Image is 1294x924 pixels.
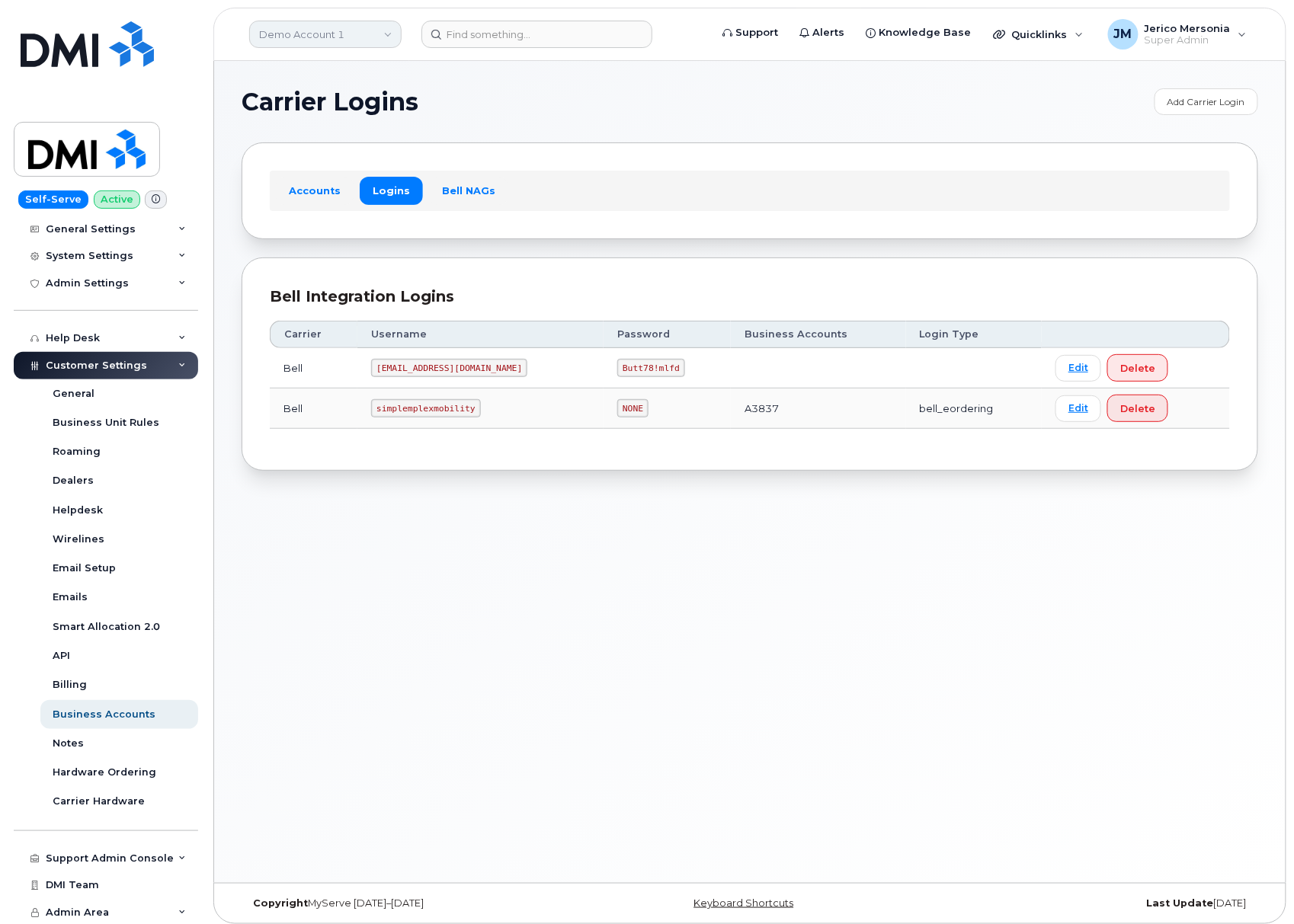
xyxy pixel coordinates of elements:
[617,359,685,377] code: Butt78!mlfd
[270,348,357,388] td: Bell
[371,359,527,377] code: [EMAIL_ADDRESS][DOMAIN_NAME]
[1055,395,1101,422] a: Edit
[1055,355,1101,382] a: Edit
[617,399,649,417] code: NONE
[242,91,418,114] span: Carrier Logins
[919,897,1258,910] div: [DATE]
[731,321,905,348] th: Business Accounts
[270,286,1230,308] div: Bell Integration Logins
[429,177,508,204] a: Bell NAGs
[731,388,905,429] td: A3837
[1120,401,1155,416] span: Delete
[604,321,731,348] th: Password
[357,321,604,348] th: Username
[1120,361,1155,376] span: Delete
[1107,395,1168,422] button: Delete
[693,897,793,909] a: Keyboard Shortcuts
[253,897,308,909] strong: Copyright
[1155,88,1258,115] a: Add Carrier Login
[270,321,357,348] th: Carrier
[276,177,354,204] a: Accounts
[906,321,1042,348] th: Login Type
[270,388,357,429] td: Bell
[360,177,423,204] a: Logins
[371,399,480,417] code: simplemplexmobility
[1107,354,1168,382] button: Delete
[906,388,1042,429] td: bell_eordering
[1147,897,1214,909] strong: Last Update
[242,897,581,910] div: MyServe [DATE]–[DATE]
